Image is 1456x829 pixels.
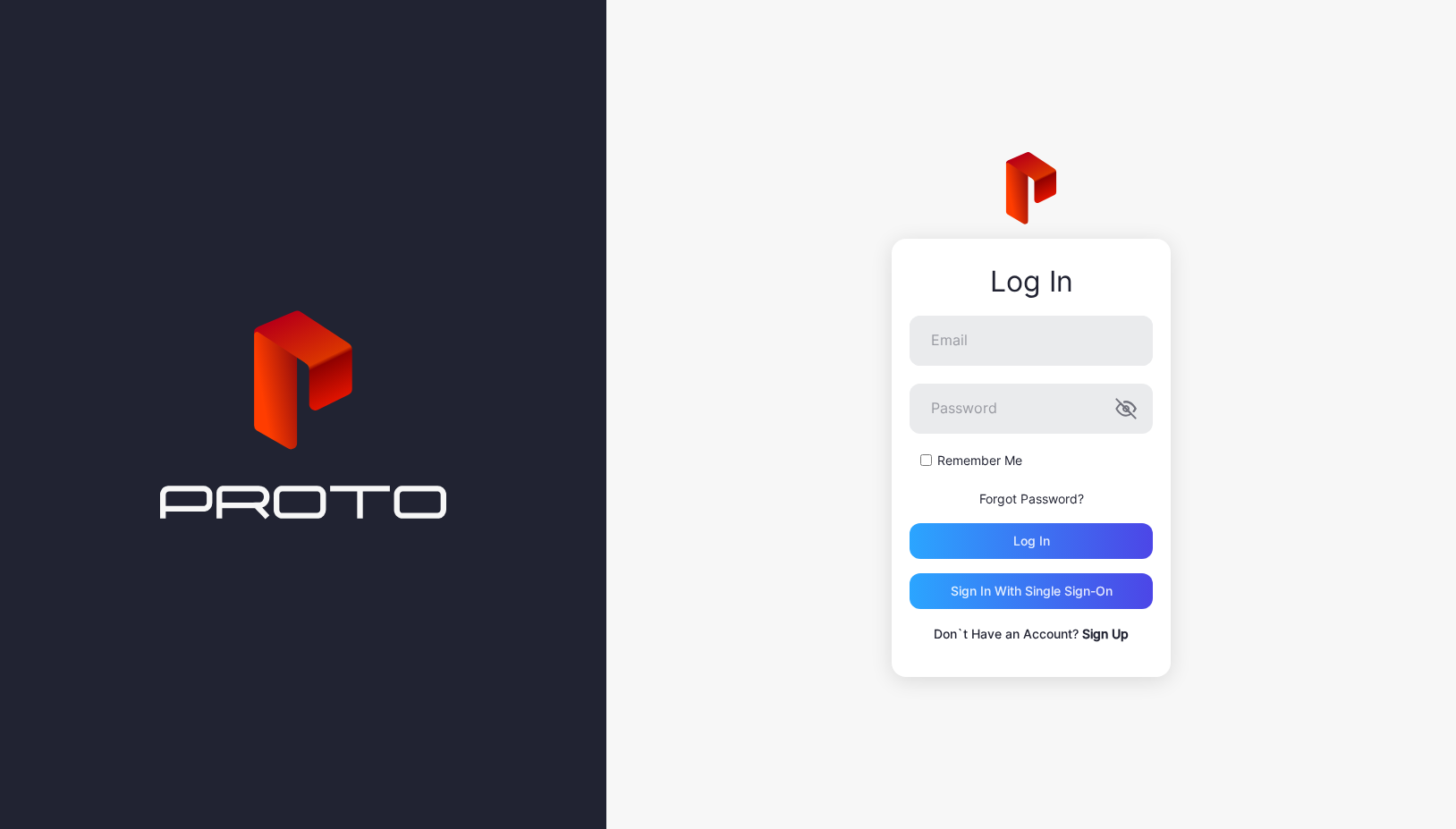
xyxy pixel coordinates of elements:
button: Sign in With Single Sign-On [910,573,1153,609]
div: Log In [910,266,1153,298]
p: Don`t Have an Account? [910,623,1153,645]
div: Log in [1013,534,1050,548]
button: Log in [910,523,1153,559]
input: Email [910,316,1153,366]
a: Forgot Password? [979,491,1084,506]
div: Sign in With Single Sign-On [951,584,1113,598]
button: Password [1115,398,1137,419]
input: Password [910,384,1153,434]
a: Sign Up [1082,626,1129,641]
label: Remember Me [937,452,1022,469]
